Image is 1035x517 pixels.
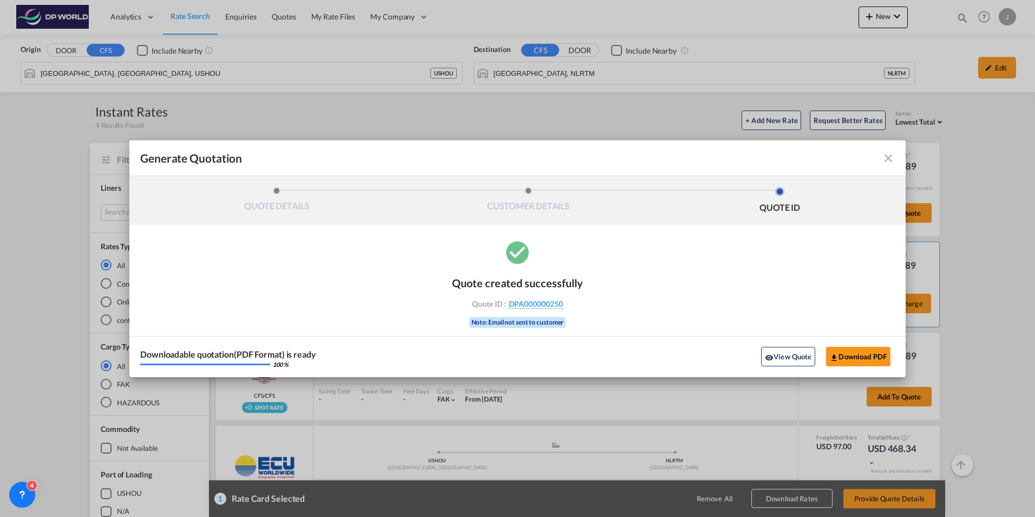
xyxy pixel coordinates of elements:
li: CUSTOMER DETAILS [403,187,654,216]
button: Download PDF [826,347,890,366]
li: QUOTE ID [654,187,906,216]
md-icon: icon-download [830,353,839,362]
md-dialog: Generate QuotationQUOTE ... [129,140,906,377]
button: icon-eyeView Quote [761,347,815,366]
span: DPA000000250 [509,299,563,309]
div: Quote ID : [455,299,580,309]
md-icon: icon-close fg-AAA8AD cursor m-0 [882,152,895,165]
li: QUOTE DETAILS [151,187,403,216]
div: Quote created successfully [452,276,583,289]
div: 100 % [273,361,289,367]
div: Downloadable quotation(PDF Format) is ready [140,350,316,359]
md-icon: icon-checkbox-marked-circle [504,238,531,266]
span: Generate Quotation [140,151,242,165]
div: Note: Email not sent to customer [469,317,566,328]
md-icon: icon-eye [765,353,774,362]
